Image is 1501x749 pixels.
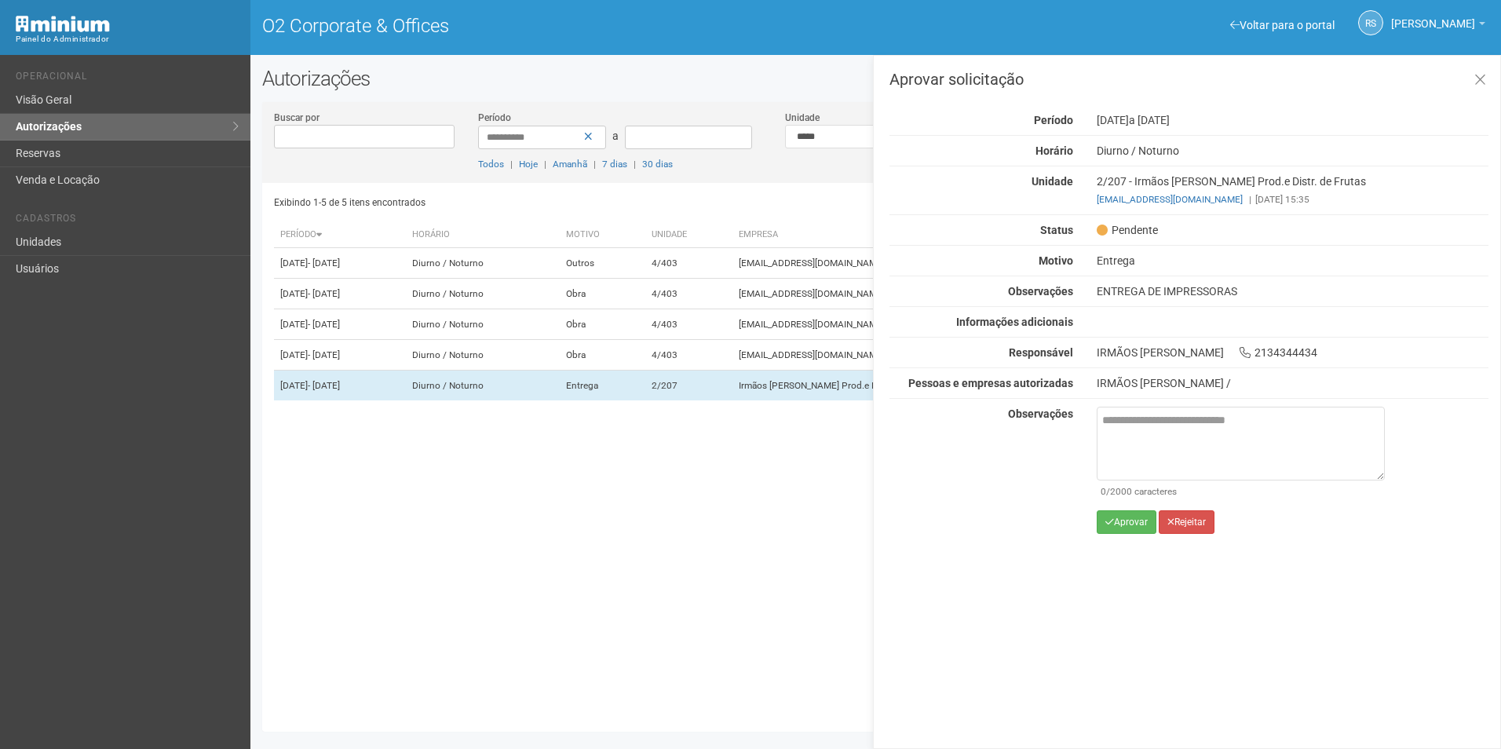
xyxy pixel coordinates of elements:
[732,340,1114,371] td: [EMAIL_ADDRESS][DOMAIN_NAME]
[274,222,407,248] th: Período
[1129,114,1170,126] span: a [DATE]
[1039,254,1073,267] strong: Motivo
[308,380,340,391] span: - [DATE]
[645,222,733,248] th: Unidade
[634,159,636,170] span: |
[560,309,645,340] td: Obra
[406,309,560,340] td: Diurno / Noturno
[308,258,340,269] span: - [DATE]
[1159,510,1214,534] button: Rejeitar
[732,309,1114,340] td: [EMAIL_ADDRESS][DOMAIN_NAME]
[1085,254,1500,268] div: Entrega
[1085,113,1500,127] div: [DATE]
[732,279,1114,309] td: [EMAIL_ADDRESS][DOMAIN_NAME]
[16,16,110,32] img: Minium
[732,371,1114,401] td: Irmãos [PERSON_NAME] Prod.e Distr. de Frutas
[519,159,538,170] a: Hoje
[1464,64,1496,97] a: Fechar
[1230,19,1335,31] a: Voltar para o portal
[593,159,596,170] span: |
[908,377,1073,389] strong: Pessoas e empresas autorizadas
[1097,510,1156,534] button: Aprovar
[645,309,733,340] td: 4/403
[308,349,340,360] span: - [DATE]
[1097,223,1158,237] span: Pendente
[1035,144,1073,157] strong: Horário
[274,191,871,214] div: Exibindo 1-5 de 5 itens encontrados
[1391,2,1475,30] span: Rayssa Soares Ribeiro
[1097,194,1243,205] a: [EMAIL_ADDRESS][DOMAIN_NAME]
[16,32,239,46] div: Painel do Administrador
[274,371,407,401] td: [DATE]
[1085,174,1500,206] div: 2/207 - Irmãos [PERSON_NAME] Prod.e Distr. de Frutas
[406,371,560,401] td: Diurno / Noturno
[956,316,1073,328] strong: Informações adicionais
[553,159,587,170] a: Amanhã
[510,159,513,170] span: |
[645,371,733,401] td: 2/207
[1391,20,1485,32] a: [PERSON_NAME]
[274,279,407,309] td: [DATE]
[406,340,560,371] td: Diurno / Noturno
[1032,175,1073,188] strong: Unidade
[1101,486,1106,497] span: 0
[1040,224,1073,236] strong: Status
[602,159,627,170] a: 7 dias
[612,130,619,142] span: a
[732,248,1114,279] td: [EMAIL_ADDRESS][DOMAIN_NAME]
[1358,10,1383,35] a: RS
[732,222,1114,248] th: Empresa
[544,159,546,170] span: |
[645,248,733,279] td: 4/403
[560,248,645,279] td: Outros
[406,222,560,248] th: Horário
[1249,194,1251,205] span: |
[645,279,733,309] td: 4/403
[16,71,239,87] li: Operacional
[406,248,560,279] td: Diurno / Noturno
[478,159,504,170] a: Todos
[308,288,340,299] span: - [DATE]
[1101,484,1381,499] div: /2000 caracteres
[406,279,560,309] td: Diurno / Noturno
[889,71,1488,87] h3: Aprovar solicitação
[16,213,239,229] li: Cadastros
[560,371,645,401] td: Entrega
[308,319,340,330] span: - [DATE]
[274,340,407,371] td: [DATE]
[274,248,407,279] td: [DATE]
[560,222,645,248] th: Motivo
[262,67,1489,90] h2: Autorizações
[1097,376,1488,390] div: IRMÃOS [PERSON_NAME] /
[1008,407,1073,420] strong: Observações
[1085,284,1500,298] div: ENTREGA DE IMPRESSORAS
[560,340,645,371] td: Obra
[478,111,511,125] label: Período
[1009,346,1073,359] strong: Responsável
[1085,345,1500,360] div: IRMÃOS [PERSON_NAME] 2134344434
[1085,144,1500,158] div: Diurno / Noturno
[262,16,864,36] h1: O2 Corporate & Offices
[1034,114,1073,126] strong: Período
[1097,192,1488,206] div: [DATE] 15:35
[785,111,820,125] label: Unidade
[645,340,733,371] td: 4/403
[274,309,407,340] td: [DATE]
[274,111,320,125] label: Buscar por
[642,159,673,170] a: 30 dias
[560,279,645,309] td: Obra
[1008,285,1073,298] strong: Observações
